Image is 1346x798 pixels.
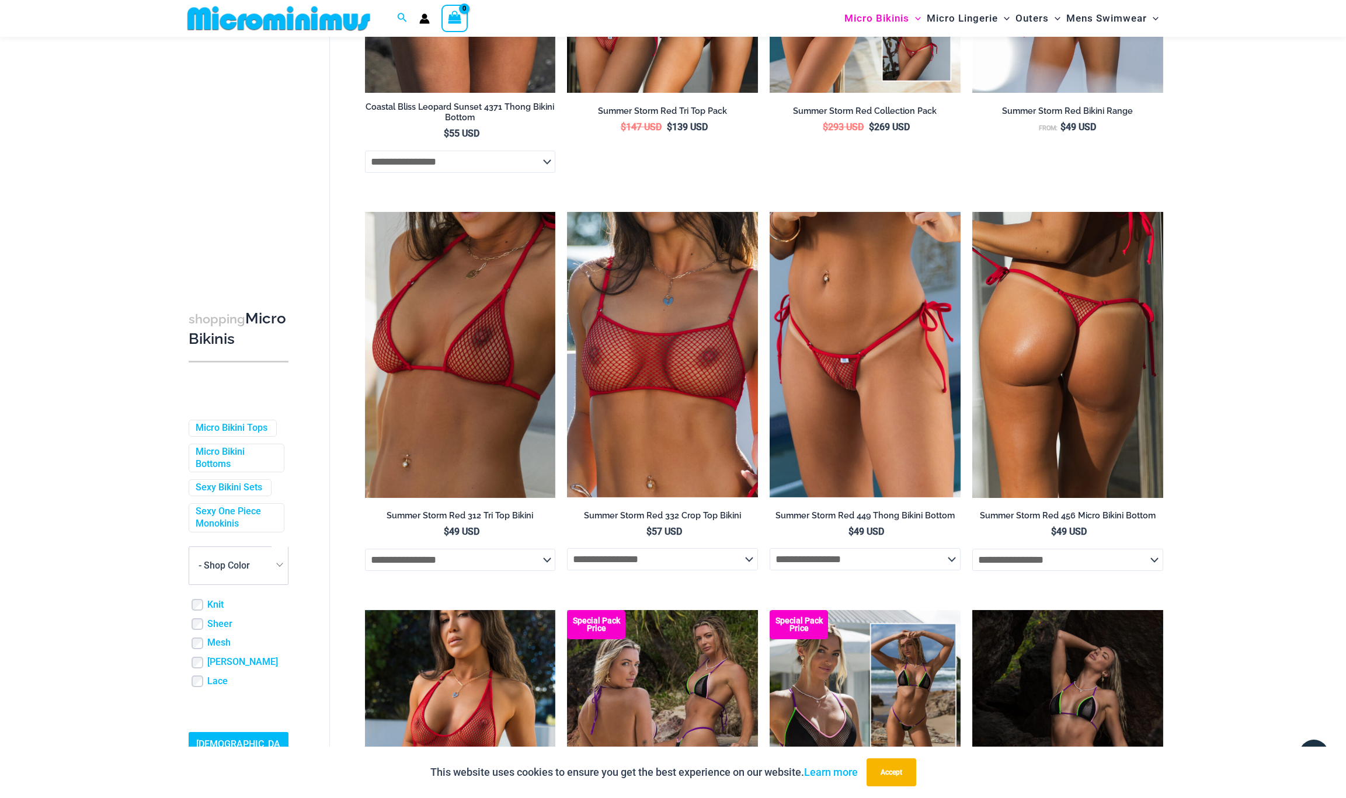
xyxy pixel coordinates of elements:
a: Summer Storm Red 332 Crop Top 01Summer Storm Red 332 Crop Top 449 Thong 03Summer Storm Red 332 Cr... [567,212,758,498]
span: Menu Toggle [1147,4,1159,33]
img: MM SHOP LOGO FLAT [183,5,375,32]
a: [DEMOGRAPHIC_DATA] Sizing Guide [189,732,288,775]
span: Outers [1015,4,1049,33]
a: Learn more [804,766,858,778]
bdi: 293 USD [823,121,864,133]
a: Lace [207,675,228,688]
span: $ [621,121,626,133]
a: [PERSON_NAME] [207,656,278,668]
a: Micro Bikini Tops [196,422,267,434]
a: Summer Storm Red 456 Micro Bikini Bottom [972,510,1163,525]
span: Menu Toggle [998,4,1010,33]
a: Sexy Bikini Sets [196,482,262,494]
span: Menu Toggle [909,4,921,33]
a: Summer Storm Red 449 Thong 01Summer Storm Red 449 Thong 03Summer Storm Red 449 Thong 03 [770,212,961,498]
span: $ [444,526,449,537]
span: $ [646,526,652,537]
a: Sexy One Piece Monokinis [196,506,275,530]
bdi: 57 USD [646,526,682,537]
h2: Summer Storm Red 312 Tri Top Bikini [365,510,556,521]
span: Menu Toggle [1049,4,1060,33]
span: $ [869,121,874,133]
a: Micro Bikini Bottoms [196,446,275,471]
img: Summer Storm Red 456 Micro 03 [972,212,1163,498]
a: Summer Storm Red 449 Thong Bikini Bottom [770,510,961,525]
h2: Summer Storm Red Tri Top Pack [567,106,758,117]
a: Mens SwimwearMenu ToggleMenu Toggle [1063,4,1161,33]
a: Sheer [207,618,232,630]
bdi: 139 USD [667,121,708,133]
a: Knit [207,599,224,611]
bdi: 147 USD [621,121,662,133]
h2: Summer Storm Red Bikini Range [972,106,1163,117]
img: Summer Storm Red 449 Thong 01 [770,212,961,498]
a: Summer Storm Red 332 Crop Top Bikini [567,510,758,525]
span: Micro Bikinis [844,4,909,33]
a: Account icon link [419,13,430,24]
p: This website uses cookies to ensure you get the best experience on our website. [430,764,858,781]
span: $ [1060,121,1066,133]
a: Search icon link [397,11,408,26]
span: - Shop Color [199,560,250,571]
a: Summer Storm Red 312 Tri Top 01Summer Storm Red 312 Tri Top 449 Thong 04Summer Storm Red 312 Tri ... [365,212,556,498]
span: $ [823,121,828,133]
span: shopping [189,312,245,326]
a: Coastal Bliss Leopard Sunset 4371 Thong Bikini Bottom [365,102,556,128]
bdi: 269 USD [869,121,910,133]
h2: Summer Storm Red Collection Pack [770,106,961,117]
span: Mens Swimwear [1066,4,1147,33]
span: $ [1051,526,1056,537]
a: Summer Storm Red 456 Micro 02Summer Storm Red 456 Micro 03Summer Storm Red 456 Micro 03 [972,212,1163,498]
span: Micro Lingerie [927,4,998,33]
span: $ [848,526,854,537]
a: Micro LingerieMenu ToggleMenu Toggle [924,4,1013,33]
a: Micro BikinisMenu ToggleMenu Toggle [841,4,924,33]
span: $ [444,128,449,139]
a: Summer Storm Red Bikini Range [972,106,1163,121]
span: - Shop Color [189,546,288,585]
iframe: TrustedSite Certified [189,39,294,273]
a: Mesh [207,637,231,650]
bdi: 49 USD [848,526,884,537]
a: Summer Storm Red Collection Pack [770,106,961,121]
b: Special Pack Price [567,617,625,632]
h2: Summer Storm Red 332 Crop Top Bikini [567,510,758,521]
h3: Micro Bikinis [189,309,288,349]
a: OutersMenu ToggleMenu Toggle [1013,4,1063,33]
h2: Summer Storm Red 449 Thong Bikini Bottom [770,510,961,521]
h2: Summer Storm Red 456 Micro Bikini Bottom [972,510,1163,521]
bdi: 49 USD [1051,526,1087,537]
a: View Shopping Cart, empty [441,5,468,32]
img: Summer Storm Red 332 Crop Top 01 [567,212,758,498]
button: Accept [867,758,916,786]
bdi: 49 USD [444,526,479,537]
bdi: 49 USD [1060,121,1096,133]
span: From: [1039,124,1058,132]
a: Summer Storm Red Tri Top Pack [567,106,758,121]
bdi: 55 USD [444,128,479,139]
a: Summer Storm Red 312 Tri Top Bikini [365,510,556,525]
b: Special Pack Price [770,617,828,632]
span: $ [667,121,672,133]
h2: Coastal Bliss Leopard Sunset 4371 Thong Bikini Bottom [365,102,556,123]
img: Summer Storm Red 312 Tri Top 01 [365,212,556,498]
nav: Site Navigation [840,2,1164,35]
